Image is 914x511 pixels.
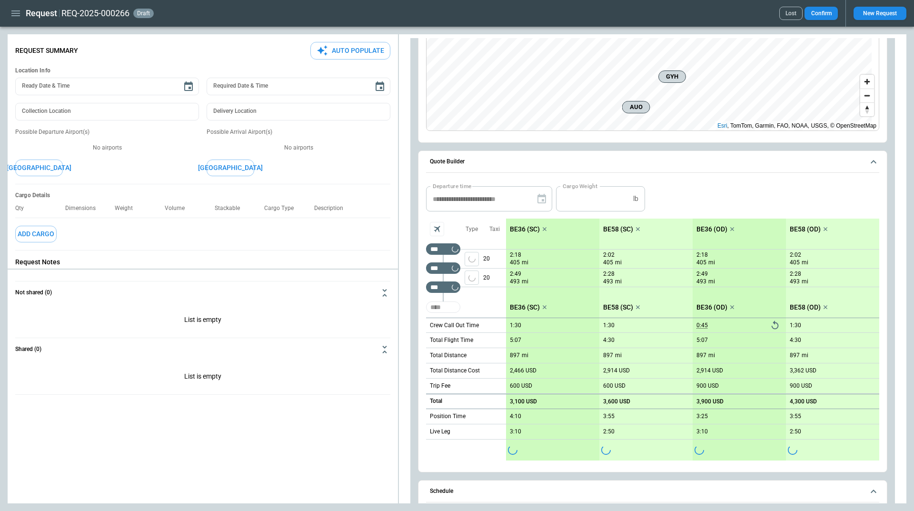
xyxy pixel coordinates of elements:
p: 3,362 USD [790,367,816,374]
p: No airports [15,144,199,152]
p: BE36 (SC) [510,303,540,311]
p: 493 [603,278,613,286]
p: BE36 (OD) [696,225,727,233]
p: BE36 (OD) [696,303,727,311]
p: 2:50 [603,428,615,435]
p: Qty [15,205,31,212]
p: 3,100 USD [510,398,537,405]
p: BE58 (OD) [790,225,821,233]
p: 1:30 [510,322,521,329]
button: Auto Populate [310,42,390,60]
p: 2:18 [696,251,708,259]
p: Taxi [489,225,500,233]
h6: Total [430,398,442,404]
p: mi [802,351,808,360]
p: mi [615,278,622,286]
h6: Quote Builder [430,159,465,165]
button: Quote Builder [426,151,879,173]
button: Zoom in [860,75,874,89]
p: 2,914 USD [696,367,723,374]
span: Type of sector [465,252,479,266]
p: 2,914 USD [603,367,630,374]
button: [GEOGRAPHIC_DATA] [207,160,254,176]
button: Reset [768,318,782,332]
div: Not shared (0) [15,361,390,394]
p: 2:02 [603,251,615,259]
p: 897 [603,352,613,359]
p: 4:30 [603,337,615,344]
p: Trip Fee [430,382,450,390]
div: Not found [426,243,460,255]
a: Esri [717,122,727,129]
button: Add Cargo [15,226,57,242]
p: Total Flight Time [430,336,473,344]
p: 3,900 USD [696,398,724,405]
p: 3:10 [510,428,521,435]
p: 405 [696,259,706,267]
span: GYH [663,72,682,81]
p: 900 USD [696,382,719,390]
p: 2:49 [510,271,521,278]
p: 405 [510,259,520,267]
button: left aligned [465,271,479,285]
p: 900 USD [790,382,812,390]
p: No airports [207,144,390,152]
p: 2:18 [510,251,521,259]
div: Too short [426,281,460,293]
p: 2:02 [790,251,801,259]
p: 4:10 [510,413,521,420]
button: Choose date [370,77,389,96]
p: 405 [790,259,800,267]
p: Stackable [215,205,248,212]
p: Total Distance Cost [430,367,480,375]
p: 5:07 [510,337,521,344]
p: Dimensions [65,205,103,212]
p: 20 [483,269,506,287]
button: New Request [854,7,906,20]
h6: Location Info [15,67,390,74]
span: Type of sector [465,271,479,285]
button: Reset bearing to north [860,102,874,116]
p: mi [615,351,622,360]
p: 2:28 [603,271,615,278]
div: Not shared (0) [15,304,390,338]
p: 2,466 USD [510,367,536,374]
p: 897 [510,352,520,359]
div: Too short [426,262,460,274]
div: Too short [426,301,460,313]
p: 4:30 [790,337,801,344]
p: 3:10 [696,428,708,435]
p: BE58 (SC) [603,303,633,311]
span: draft [135,10,152,17]
p: mi [708,259,715,267]
button: Not shared (0) [15,281,390,304]
p: 20 [483,250,506,268]
button: Zoom out [860,89,874,102]
p: 3:25 [696,413,708,420]
p: mi [802,259,808,267]
p: Description [314,205,351,212]
p: Crew Call Out Time [430,321,479,330]
p: 897 [790,352,800,359]
div: scrollable content [506,219,879,461]
p: mi [708,278,715,286]
div: , TomTom, Garmin, FAO, NOAA, USGS, © OpenStreetMap [717,121,876,130]
p: 4,300 USD [790,398,817,405]
p: 493 [510,278,520,286]
p: Position Time [430,412,466,421]
h6: Shared (0) [15,346,41,352]
span: AUO [626,102,646,112]
button: Choose date [179,77,198,96]
button: Confirm [805,7,838,20]
p: Cargo Type [264,205,301,212]
p: 3:55 [790,413,801,420]
p: mi [615,259,622,267]
p: 493 [696,278,706,286]
p: Possible Arrival Airport(s) [207,128,390,136]
p: mi [802,278,808,286]
p: 493 [790,278,800,286]
label: Departure time [433,182,472,190]
h6: Cargo Details [15,192,390,199]
p: 2:50 [790,428,801,435]
h6: Not shared (0) [15,290,52,296]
